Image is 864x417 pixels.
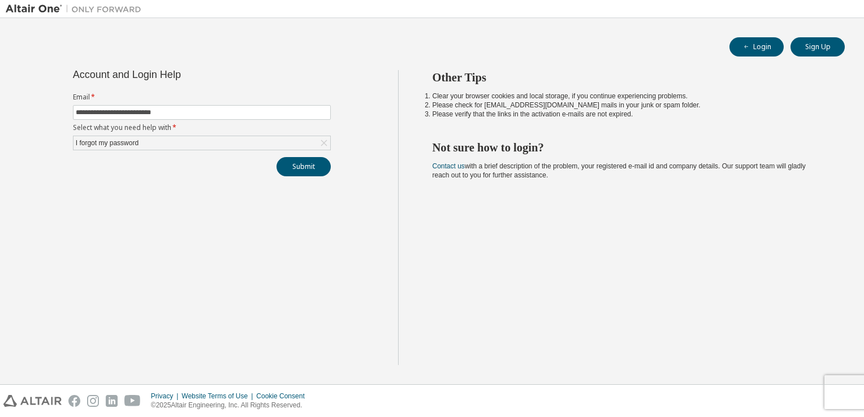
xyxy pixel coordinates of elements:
[433,110,825,119] li: Please verify that the links in the activation e-mails are not expired.
[106,395,118,407] img: linkedin.svg
[74,136,330,150] div: I forgot my password
[433,92,825,101] li: Clear your browser cookies and local storage, if you continue experiencing problems.
[433,140,825,155] h2: Not sure how to login?
[256,392,311,401] div: Cookie Consent
[277,157,331,176] button: Submit
[151,392,182,401] div: Privacy
[790,37,845,57] button: Sign Up
[73,93,331,102] label: Email
[433,70,825,85] h2: Other Tips
[124,395,141,407] img: youtube.svg
[151,401,312,410] p: © 2025 Altair Engineering, Inc. All Rights Reserved.
[87,395,99,407] img: instagram.svg
[6,3,147,15] img: Altair One
[433,162,465,170] a: Contact us
[729,37,784,57] button: Login
[74,137,140,149] div: I forgot my password
[433,162,806,179] span: with a brief description of the problem, your registered e-mail id and company details. Our suppo...
[73,70,279,79] div: Account and Login Help
[73,123,331,132] label: Select what you need help with
[3,395,62,407] img: altair_logo.svg
[433,101,825,110] li: Please check for [EMAIL_ADDRESS][DOMAIN_NAME] mails in your junk or spam folder.
[68,395,80,407] img: facebook.svg
[182,392,256,401] div: Website Terms of Use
